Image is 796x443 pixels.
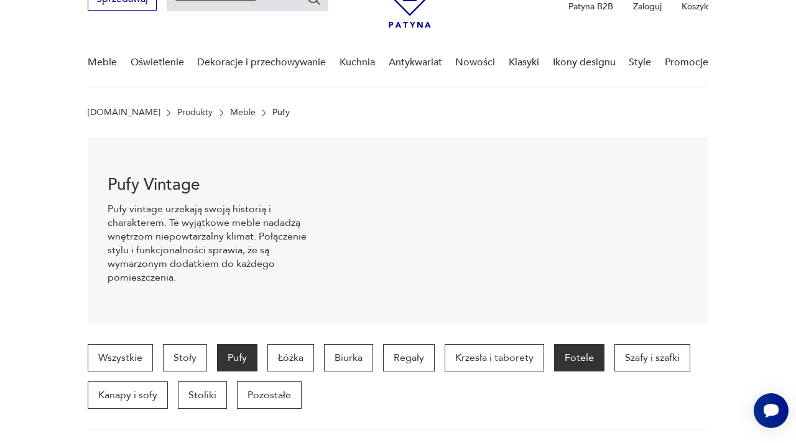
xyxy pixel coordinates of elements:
a: [DOMAIN_NAME] [88,108,160,118]
p: Pufy [272,108,290,118]
p: Zaloguj [633,1,662,12]
a: Promocje [665,39,708,86]
a: Wszystkie [88,344,153,371]
h1: Pufy Vintage [108,177,316,192]
a: Krzesła i taborety [445,344,544,371]
a: Nowości [455,39,495,86]
a: Meble [88,39,117,86]
a: Meble [230,108,256,118]
a: Oświetlenie [131,39,184,86]
a: Produkty [177,108,213,118]
a: Pufy [217,344,257,371]
a: Style [629,39,651,86]
a: Stoły [163,344,207,371]
iframe: Smartsupp widget button [754,393,789,428]
a: Dekoracje i przechowywanie [197,39,326,86]
a: Ikony designu [553,39,616,86]
a: Biurka [324,344,373,371]
a: Szafy i szafki [614,344,690,371]
a: Klasyki [509,39,539,86]
a: Antykwariat [389,39,442,86]
p: Koszyk [682,1,708,12]
a: Pozostałe [237,381,302,409]
a: Kuchnia [340,39,375,86]
a: Kanapy i sofy [88,381,168,409]
a: Stoliki [178,381,227,409]
p: Patyna B2B [568,1,613,12]
p: Pufy vintage urzekają swoją historią i charakterem. Te wyjątkowe meble nadadzą wnętrzom niepowtar... [108,202,316,284]
a: Fotele [554,344,604,371]
a: Łóżka [267,344,314,371]
a: Regały [383,344,435,371]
